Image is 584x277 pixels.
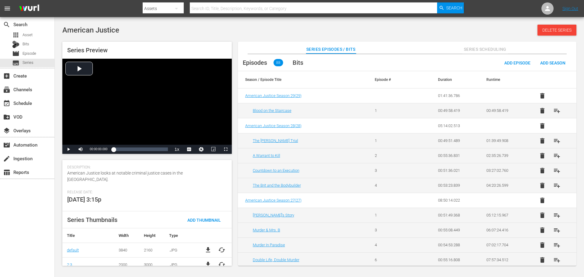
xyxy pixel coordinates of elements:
td: 00:51:36.021 [431,163,479,178]
a: Murder In Paradise [253,243,285,247]
td: 1 [367,208,416,223]
div: Video Player [62,59,232,154]
span: Episode [23,50,36,57]
button: delete [535,163,550,178]
button: delete [535,223,550,237]
td: 08:50:14.022 [431,193,479,208]
a: [PERSON_NAME]'s Story [253,213,294,217]
th: Season / Episode Title [238,71,367,88]
td: 4 [367,237,416,252]
button: Jump To Time [195,145,207,154]
td: 07:57:34.512 [479,252,528,267]
a: Countdown to an Execution [253,168,299,173]
a: The Brit and the Bodybuilder [253,183,301,188]
span: Episodes [243,59,267,66]
button: playlist_add [550,133,564,148]
button: playlist_add [550,178,564,193]
button: Playback Rate [171,145,183,154]
span: Episode [12,50,19,57]
button: cached [218,246,225,254]
button: Search [437,2,464,13]
span: Description: [67,165,224,170]
a: Blood on the Staircase [253,108,291,113]
span: playlist_add [553,167,561,174]
button: Captions [183,145,195,154]
span: Search [3,21,10,28]
span: delete [539,122,546,130]
span: delete [539,152,546,159]
span: Bits [23,41,29,47]
td: 3000 [139,257,165,272]
td: 01:41:36.786 [431,88,479,103]
a: American Justice Season 29(29) [245,93,301,98]
img: ans4CAIJ8jUAAAAAAAAAAAAAAAAAAAAAAAAgQb4GAAAAAAAAAAAAAAAAAAAAAAAAJMjXAAAAAAAAAAAAAAAAAAAAAAAAgAT5G... [15,2,44,16]
span: delete [539,197,546,204]
th: Type [165,228,198,243]
button: Fullscreen [220,145,232,154]
td: .JPG [165,243,198,257]
td: 00:53:23.839 [431,178,479,193]
td: 02:35:26.739 [479,148,528,163]
span: American Justice Season 27 ( 27 ) [245,198,301,203]
a: default [67,248,79,252]
span: American Justice Season 28 ( 28 ) [245,123,301,128]
button: delete [535,88,550,103]
span: Add Episode [499,61,535,65]
td: 00:55:36.831 [431,148,479,163]
span: Series Preview [67,47,108,54]
td: 04:20:26.599 [479,178,528,193]
div: Bits [12,41,19,48]
button: Add Thumbnail [182,214,226,225]
button: playlist_add [550,163,564,178]
button: playlist_add [550,238,564,252]
td: 2 [367,148,416,163]
span: delete [539,137,546,144]
a: file_download [204,246,212,254]
span: [DATE] 3:15p [67,196,101,203]
button: playlist_add [550,253,564,267]
th: Episode # [367,71,416,88]
td: 00:49:58.419 [479,103,528,118]
button: delete [535,193,550,208]
span: Create [3,72,10,80]
td: 2000 [114,257,139,272]
span: delete [539,212,546,219]
a: American Justice Season 28(28) [245,123,301,128]
button: playlist_add [550,223,564,237]
td: 3840 [114,243,139,257]
span: American Justice looks at notable criminal justice cases in the [GEOGRAPHIC_DATA]. [67,171,183,182]
span: delete [539,227,546,234]
td: 00:49:51.489 [431,133,479,148]
button: delete [535,133,550,148]
button: delete [535,238,550,252]
button: playlist_add [550,208,564,223]
span: Add Thumbnail [182,218,226,223]
td: 00:49:58.419 [431,103,479,118]
button: delete [535,253,550,267]
button: Mute [75,145,87,154]
td: 01:39:49.908 [479,133,528,148]
span: cached [218,261,225,268]
span: Add Season [535,61,570,65]
span: Bits [293,59,303,66]
span: playlist_add [553,107,561,114]
span: playlist_add [553,182,561,189]
th: Runtime [479,71,528,88]
th: Width [114,228,139,243]
button: playlist_add [550,148,564,163]
a: file_download [204,261,212,268]
span: Series [23,60,33,66]
span: delete [539,241,546,249]
td: 4 [367,178,416,193]
span: American Justice Season 29 ( 29 ) [245,93,301,98]
span: Asset [12,31,19,39]
button: Add Season [535,57,570,68]
th: Height [139,228,165,243]
button: Delete Series [537,25,576,36]
span: delete [539,107,546,114]
span: American Justice [62,26,119,34]
th: Title [62,228,114,243]
td: 03:27:02.760 [479,163,528,178]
